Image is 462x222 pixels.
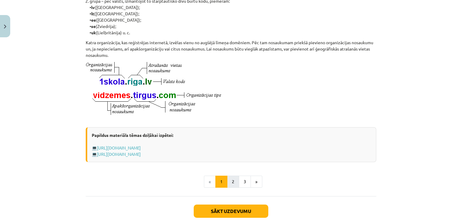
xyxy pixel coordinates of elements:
button: 3 [239,176,251,188]
strong: uk [91,30,96,35]
button: 1 [215,176,227,188]
button: 2 [227,176,239,188]
nav: Page navigation example [86,176,376,188]
button: » [251,176,262,188]
strong: lt [91,11,94,16]
div: 💻 💻 [86,127,376,162]
img: icon-close-lesson-0947bae3869378f0d4975bcd49f059093ad1ed9edebbc8119c70593378902aed.svg [4,25,6,29]
a: [URL][DOMAIN_NAME] [97,145,141,150]
button: Sākt uzdevumu [194,205,268,218]
strong: se [91,23,96,29]
p: Katra organizācija, kas reģistrējas internetā, izvēlas vienu no augšējā līmeņa domēniem. Pēc tam ... [86,39,376,58]
strong: ee [91,17,96,23]
strong: Papildus materiāls tēmas dziļākai izpētei: [92,132,173,138]
strong: lv [91,5,95,10]
a: [URL][DOMAIN_NAME] [97,151,141,157]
